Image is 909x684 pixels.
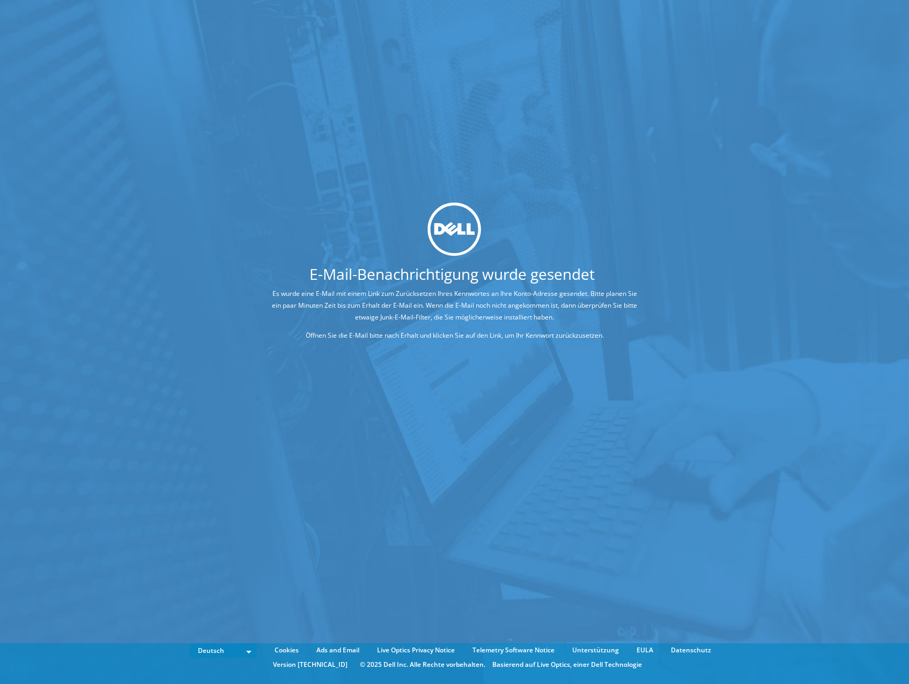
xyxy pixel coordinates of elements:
li: © 2025 Dell Inc. Alle Rechte vorbehalten. [354,659,491,671]
p: Es wurde eine E-Mail mit einem Link zum Zurücksetzen Ihres Kennwortes an Ihre Konto-Adresse gesen... [268,288,642,323]
p: Öffnen Sie die E-Mail bitte nach Erhalt und klicken Sie auf den Link, um Ihr Kennwort zurückzuset... [268,330,642,341]
li: Version [TECHNICAL_ID] [268,659,353,671]
a: Datenschutz [663,644,719,656]
h1: E-Mail-Benachrichtigung wurde gesendet [227,266,677,281]
img: dell_svg_logo.svg [428,203,482,256]
li: Basierend auf Live Optics, einer Dell Technologie [492,659,642,671]
a: Telemetry Software Notice [464,644,563,656]
a: Live Optics Privacy Notice [369,644,463,656]
a: EULA [629,644,661,656]
a: Ads and Email [308,644,367,656]
a: Cookies [267,644,307,656]
a: Unterstützung [564,644,627,656]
